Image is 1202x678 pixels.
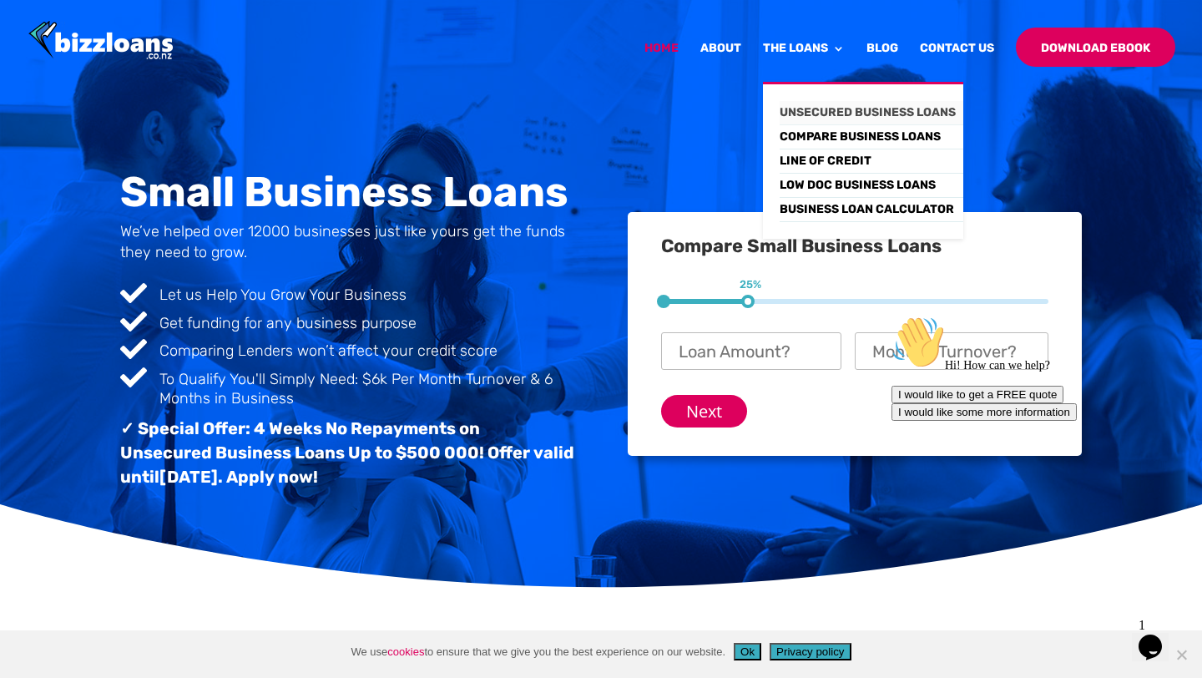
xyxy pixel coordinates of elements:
span: We use to ensure that we give you the best experience on our website. [351,644,725,660]
img: :wave: [7,7,60,60]
span: Get funding for any business purpose [159,314,417,332]
button: Ok [734,643,761,660]
span:  [120,280,147,306]
a: Compare Business Loans [780,125,963,149]
span: Comparing Lenders won’t affect your credit score [159,342,497,360]
h1: Small Business Loans [120,171,574,221]
a: Unsecured Business Loans [780,101,963,125]
a: About [700,43,741,82]
a: Home [644,43,679,82]
div: 👋Hi! How can we help?I would like to get a FREE quoteI would like some more information [7,7,307,112]
span: Hi! How can we help? [7,50,165,63]
input: Monthly Turnover? [855,332,1048,370]
span: [DATE] [159,467,218,487]
img: Bizzloans New Zealand [28,21,174,62]
span: 25% [740,278,761,291]
h3: ✓ Special Offer: 4 Weeks No Repayments on Unsecured Business Loans Up to $500 000! Offer valid un... [120,417,574,497]
button: Privacy policy [770,643,851,660]
a: Low Doc Business Loans [780,174,963,198]
a: Download Ebook [1016,28,1175,67]
span:  [120,308,147,335]
button: I would like some more information [7,94,192,112]
a: Line of Credit [780,149,963,174]
a: The Loans [763,43,845,82]
h4: We’ve helped over 12000 businesses just like yours get the funds they need to grow. [120,221,574,271]
iframe: chat widget [885,309,1185,603]
a: cookies [387,645,424,658]
a: Blog [866,43,898,82]
a: Business Loan Calculator [780,198,963,222]
h3: Compare Small Business Loans [661,237,1048,264]
input: Loan Amount? [661,332,841,370]
a: Contact Us [920,43,994,82]
span:  [120,336,147,362]
input: Next [661,395,747,428]
span: Let us Help You Grow Your Business [159,286,407,304]
span:  [120,364,147,391]
button: I would like to get a FREE quote [7,77,179,94]
iframe: chat widget [1132,611,1185,661]
span: To Qualify You'll Simply Need: $6k Per Month Turnover & 6 Months in Business [159,370,553,407]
